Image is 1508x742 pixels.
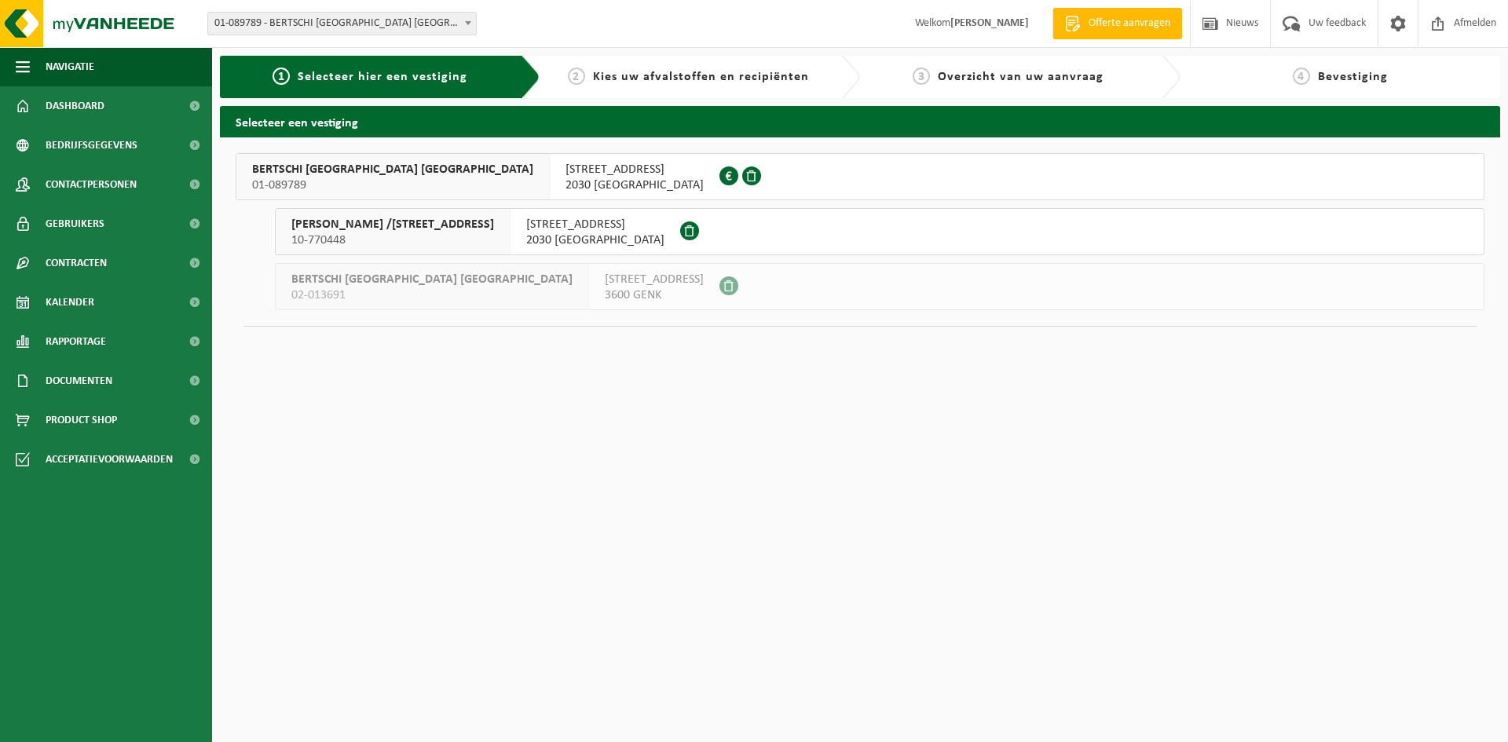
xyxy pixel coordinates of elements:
span: Documenten [46,361,112,400]
a: Offerte aanvragen [1052,8,1182,39]
strong: [PERSON_NAME] [950,17,1029,29]
span: 02-013691 [291,287,573,303]
span: Offerte aanvragen [1085,16,1174,31]
span: Kies uw afvalstoffen en recipiënten [593,71,809,83]
span: 2030 [GEOGRAPHIC_DATA] [526,232,664,248]
span: Selecteer hier een vestiging [298,71,467,83]
span: 2 [568,68,585,85]
span: 2030 [GEOGRAPHIC_DATA] [565,177,704,193]
span: 01-089789 [252,177,533,193]
span: Kalender [46,283,94,322]
span: BERTSCHI [GEOGRAPHIC_DATA] [GEOGRAPHIC_DATA] [291,272,573,287]
span: 3600 GENK [605,287,704,303]
span: Navigatie [46,47,94,86]
span: 01-089789 - BERTSCHI BELGIUM NV - ANTWERPEN [208,13,476,35]
h2: Selecteer een vestiging [220,106,1500,137]
span: 10-770448 [291,232,494,248]
span: Bedrijfsgegevens [46,126,137,165]
span: 4 [1293,68,1310,85]
span: [PERSON_NAME] /[STREET_ADDRESS] [291,217,494,232]
span: 1 [273,68,290,85]
span: Contracten [46,243,107,283]
button: [PERSON_NAME] /[STREET_ADDRESS] 10-770448 [STREET_ADDRESS]2030 [GEOGRAPHIC_DATA] [275,208,1484,255]
span: Acceptatievoorwaarden [46,440,173,479]
span: Rapportage [46,322,106,361]
span: [STREET_ADDRESS] [565,162,704,177]
span: [STREET_ADDRESS] [526,217,664,232]
span: [STREET_ADDRESS] [605,272,704,287]
span: Bevestiging [1318,71,1388,83]
span: 01-089789 - BERTSCHI BELGIUM NV - ANTWERPEN [207,12,477,35]
span: Dashboard [46,86,104,126]
span: Contactpersonen [46,165,137,204]
span: BERTSCHI [GEOGRAPHIC_DATA] [GEOGRAPHIC_DATA] [252,162,533,177]
span: 3 [913,68,930,85]
span: Gebruikers [46,204,104,243]
button: BERTSCHI [GEOGRAPHIC_DATA] [GEOGRAPHIC_DATA] 01-089789 [STREET_ADDRESS]2030 [GEOGRAPHIC_DATA] [236,153,1484,200]
span: Overzicht van uw aanvraag [938,71,1104,83]
span: Product Shop [46,400,117,440]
